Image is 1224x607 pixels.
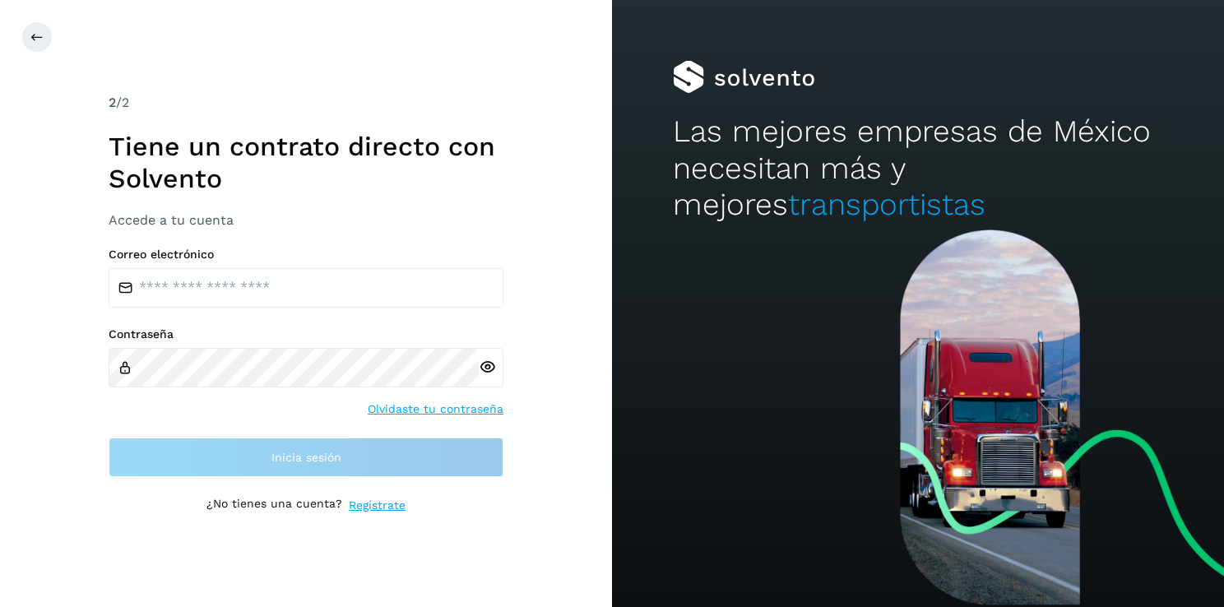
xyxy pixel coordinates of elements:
button: Inicia sesión [109,438,503,477]
a: Regístrate [349,497,406,514]
label: Contraseña [109,327,503,341]
a: Olvidaste tu contraseña [368,401,503,418]
h2: Las mejores empresas de México necesitan más y mejores [673,114,1162,223]
label: Correo electrónico [109,248,503,262]
span: Inicia sesión [271,452,341,463]
div: /2 [109,93,503,113]
p: ¿No tienes una cuenta? [206,497,342,514]
h3: Accede a tu cuenta [109,212,503,228]
span: transportistas [788,187,985,222]
h1: Tiene un contrato directo con Solvento [109,131,503,194]
span: 2 [109,95,116,110]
